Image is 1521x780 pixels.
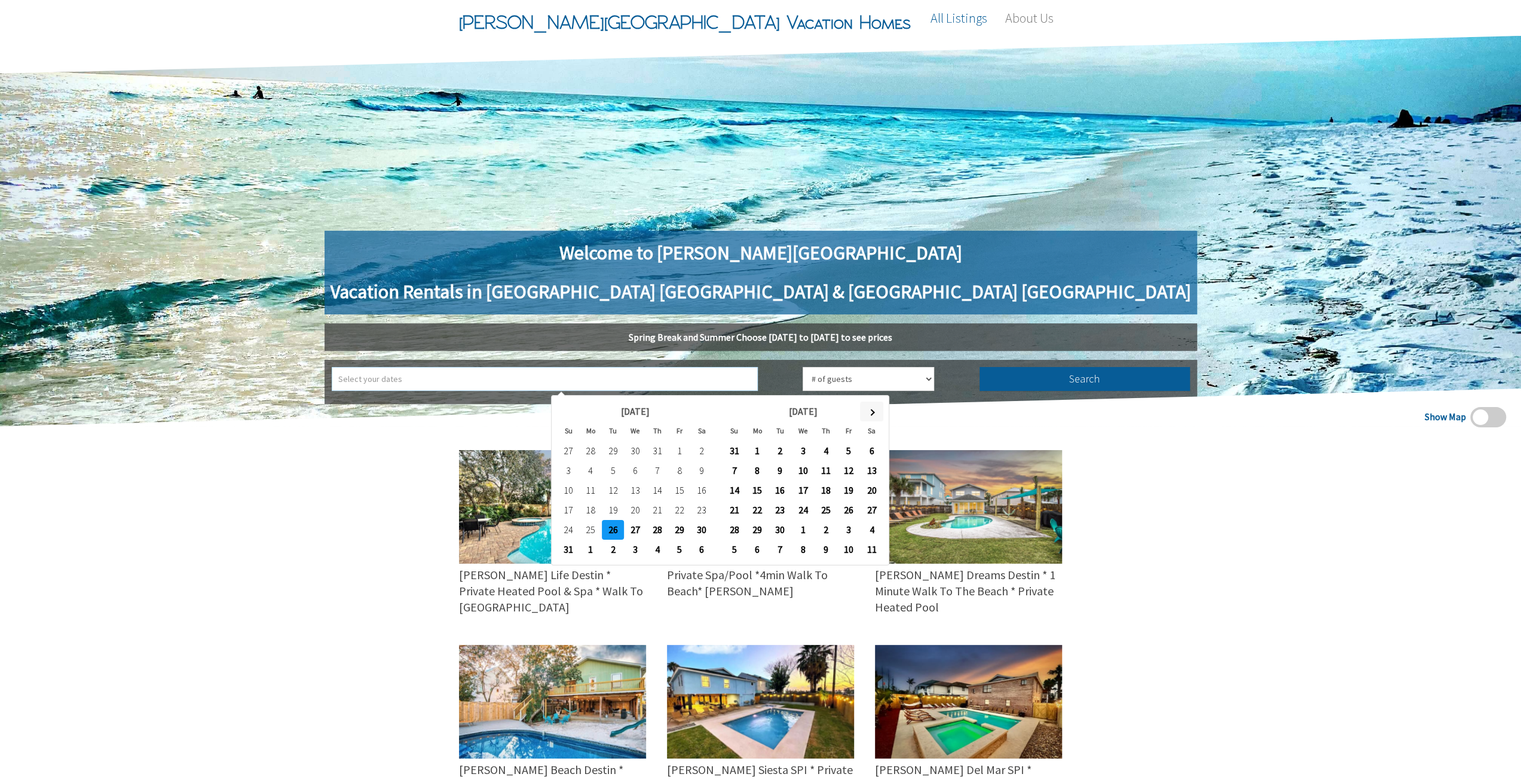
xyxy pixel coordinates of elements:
th: [DATE] [746,402,860,421]
td: 18 [815,481,837,500]
td: 24 [791,500,814,520]
th: Fr [668,421,690,441]
td: 10 [558,481,580,500]
td: 21 [723,500,746,520]
td: 8 [791,540,814,559]
td: 3 [791,441,814,461]
td: 9 [769,461,791,481]
span: [PERSON_NAME] Dreams Destin * 1 Minute Walk To The Beach * Private Heated Pool [875,567,1055,614]
td: 12 [602,481,624,500]
td: 2 [815,520,837,540]
td: 19 [602,500,624,520]
span: Show Map [1425,410,1466,423]
td: 3 [624,540,646,559]
td: 11 [580,481,602,500]
td: 1 [791,520,814,540]
td: 5 [668,540,690,559]
span: [PERSON_NAME][GEOGRAPHIC_DATA] Vacation Homes [459,4,911,40]
td: 11 [815,461,837,481]
td: 8 [746,461,769,481]
td: 19 [837,481,860,500]
td: 4 [646,540,668,559]
th: We [624,421,646,441]
td: 1 [580,540,602,559]
td: 30 [769,520,791,540]
th: [DATE] [580,402,691,421]
td: 26 [602,520,624,540]
a: [PERSON_NAME] Dreams Destin * 1 Minute Walk To The Beach * Private Heated Pool [875,450,1062,615]
td: 12 [837,461,860,481]
td: 8 [668,461,690,481]
td: 3 [837,520,860,540]
td: 29 [602,441,624,461]
button: Search [980,367,1190,391]
td: 7 [769,540,791,559]
th: Fr [837,421,860,441]
th: We [791,421,814,441]
td: 27 [558,441,580,461]
td: 29 [746,520,769,540]
td: 25 [815,500,837,520]
td: 27 [860,500,883,520]
td: 21 [646,500,668,520]
td: 27 [624,520,646,540]
span: Private Spa/Pool *4min Walk To Beach* [PERSON_NAME] [667,567,828,598]
td: 13 [860,461,883,481]
th: Sa [860,421,883,441]
td: 4 [860,520,883,540]
td: 14 [723,481,746,500]
td: 28 [580,441,602,461]
img: ae8f401a-92e9-48b6-bc1e-f83bb562cda8.jpeg [459,645,646,758]
td: 7 [646,461,668,481]
td: 2 [690,441,712,461]
td: 23 [769,500,791,520]
td: 5 [837,441,860,461]
th: Th [815,421,837,441]
td: 6 [624,461,646,481]
td: 23 [690,500,712,520]
a: [PERSON_NAME] Life Destin * Private Heated Pool & Spa * Walk To [GEOGRAPHIC_DATA] [459,450,646,615]
td: 6 [860,441,883,461]
td: 3 [558,461,580,481]
td: 6 [690,540,712,559]
td: 22 [668,500,690,520]
td: 1 [746,441,769,461]
td: 1 [668,441,690,461]
th: Su [723,421,746,441]
td: 31 [558,540,580,559]
td: 31 [723,441,746,461]
td: 7 [723,461,746,481]
td: 16 [769,481,791,500]
td: 9 [690,461,712,481]
img: 1b3d0ca6-a5be-407f-aaf6-da6a259b87e9.jpeg [875,645,1062,758]
td: 10 [837,540,860,559]
td: 14 [646,481,668,500]
td: 2 [769,441,791,461]
td: 17 [558,500,580,520]
td: 18 [580,500,602,520]
td: 11 [860,540,883,559]
input: Select your dates [332,367,758,391]
td: 28 [646,520,668,540]
h1: Welcome to [PERSON_NAME][GEOGRAPHIC_DATA] Vacation Rentals in [GEOGRAPHIC_DATA] [GEOGRAPHIC_DATA]... [325,231,1197,314]
th: Mo [746,421,769,441]
td: 24 [558,520,580,540]
th: Sa [690,421,712,441]
td: 10 [791,461,814,481]
td: 15 [746,481,769,500]
td: 9 [815,540,837,559]
h5: Spring Break and Summer Choose [DATE] to [DATE] to see prices [325,323,1197,351]
th: Su [558,421,580,441]
td: 26 [837,500,860,520]
td: 17 [791,481,814,500]
td: 30 [690,520,712,540]
th: Tu [602,421,624,441]
td: 4 [815,441,837,461]
td: 28 [723,520,746,540]
td: 16 [690,481,712,500]
td: 20 [624,500,646,520]
td: 5 [723,540,746,559]
span: [PERSON_NAME] Life Destin * Private Heated Pool & Spa * Walk To [GEOGRAPHIC_DATA] [459,567,643,614]
td: 2 [602,540,624,559]
td: 25 [580,520,602,540]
